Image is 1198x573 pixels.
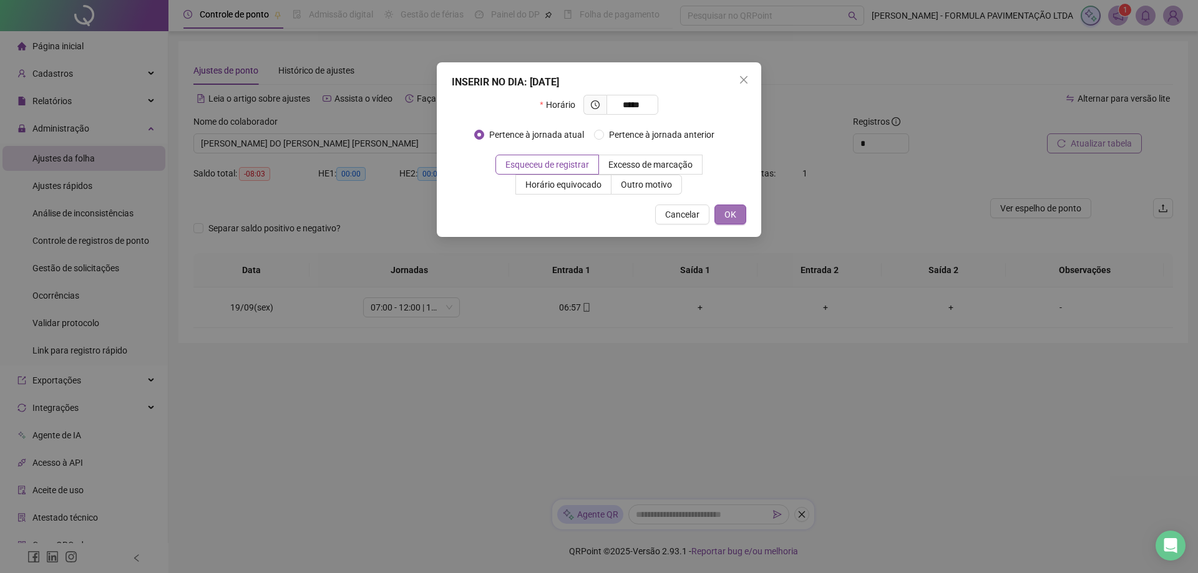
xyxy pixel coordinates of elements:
[604,128,719,142] span: Pertence à jornada anterior
[739,75,749,85] span: close
[540,95,583,115] label: Horário
[714,205,746,224] button: OK
[655,205,709,224] button: Cancelar
[621,180,672,190] span: Outro motivo
[452,75,746,90] div: INSERIR NO DIA : [DATE]
[734,70,754,90] button: Close
[724,208,736,221] span: OK
[591,100,600,109] span: clock-circle
[665,208,699,221] span: Cancelar
[608,160,693,170] span: Excesso de marcação
[484,128,589,142] span: Pertence à jornada atual
[505,160,589,170] span: Esqueceu de registrar
[1156,531,1186,561] div: Open Intercom Messenger
[525,180,601,190] span: Horário equivocado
